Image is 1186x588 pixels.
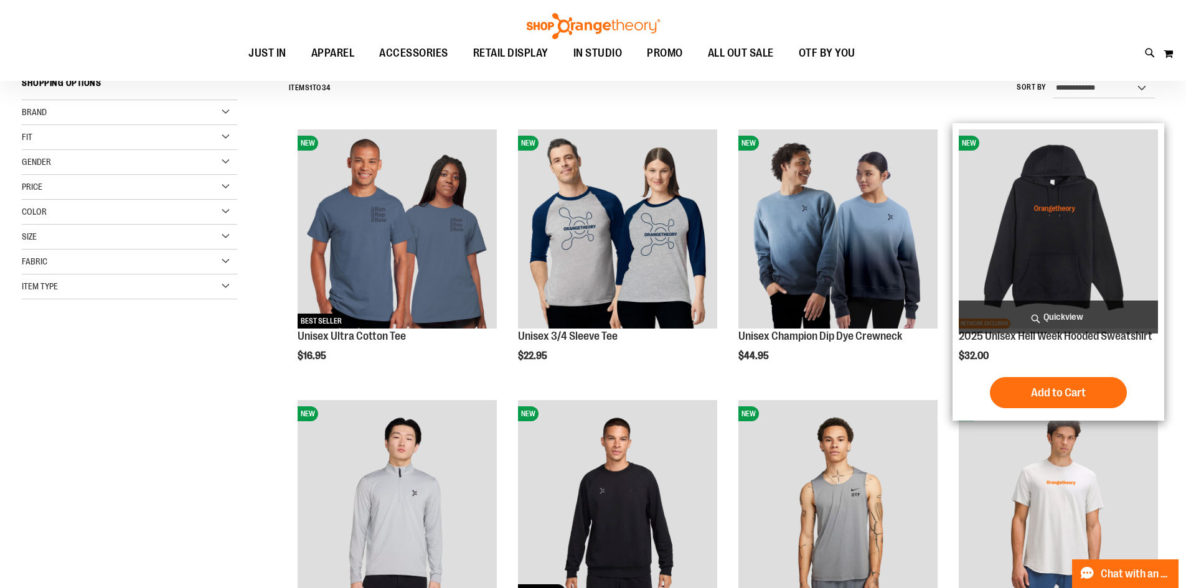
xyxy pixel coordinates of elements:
[518,136,539,151] span: NEW
[473,39,548,67] span: RETAIL DISPLAY
[22,72,237,100] strong: Shopping Options
[22,157,51,167] span: Gender
[289,78,331,98] h2: Items to
[738,330,902,342] a: Unisex Champion Dip Dye Crewneck
[518,129,717,329] img: Unisex 3/4 Sleeve Tee
[379,39,448,67] span: ACCESSORIES
[525,13,662,39] img: Shop Orangetheory
[22,231,37,241] span: Size
[518,350,549,362] span: $22.95
[248,39,286,67] span: JUST IN
[22,281,58,291] span: Item Type
[322,83,331,92] span: 34
[990,377,1127,408] button: Add to Cart
[291,123,503,393] div: product
[298,129,497,330] a: Unisex Ultra Cotton TeeNEWBEST SELLER
[799,39,855,67] span: OTF BY YOU
[573,39,623,67] span: IN STUDIO
[309,83,313,92] span: 1
[22,107,47,117] span: Brand
[959,350,991,362] span: $32.00
[22,182,42,192] span: Price
[738,406,759,421] span: NEW
[732,123,944,393] div: product
[959,330,1152,342] a: 2025 Unisex Hell Week Hooded Sweatshirt
[1031,386,1086,399] span: Add to Cart
[298,314,345,329] span: BEST SELLER
[738,129,938,330] a: Unisex Champion Dip Dye CrewneckNEW
[959,136,979,151] span: NEW
[298,406,318,421] span: NEW
[22,132,32,142] span: Fit
[1072,559,1179,588] button: Chat with an Expert
[298,350,328,362] span: $16.95
[738,350,771,362] span: $44.95
[518,129,717,330] a: Unisex 3/4 Sleeve TeeNEW
[959,129,1158,330] a: 2025 Hell Week Hooded SweatshirtNEWNETWORK EXCLUSIVE
[647,39,683,67] span: PROMO
[298,129,497,329] img: Unisex Ultra Cotton Tee
[959,129,1158,329] img: 2025 Hell Week Hooded Sweatshirt
[518,406,539,421] span: NEW
[22,207,47,217] span: Color
[1101,568,1171,580] span: Chat with an Expert
[738,136,759,151] span: NEW
[738,129,938,329] img: Unisex Champion Dip Dye Crewneck
[512,123,723,393] div: product
[518,330,618,342] a: Unisex 3/4 Sleeve Tee
[1017,82,1047,93] label: Sort By
[953,123,1164,421] div: product
[22,256,47,266] span: Fabric
[298,330,406,342] a: Unisex Ultra Cotton Tee
[298,136,318,151] span: NEW
[959,301,1158,334] a: Quickview
[311,39,355,67] span: APPAREL
[708,39,774,67] span: ALL OUT SALE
